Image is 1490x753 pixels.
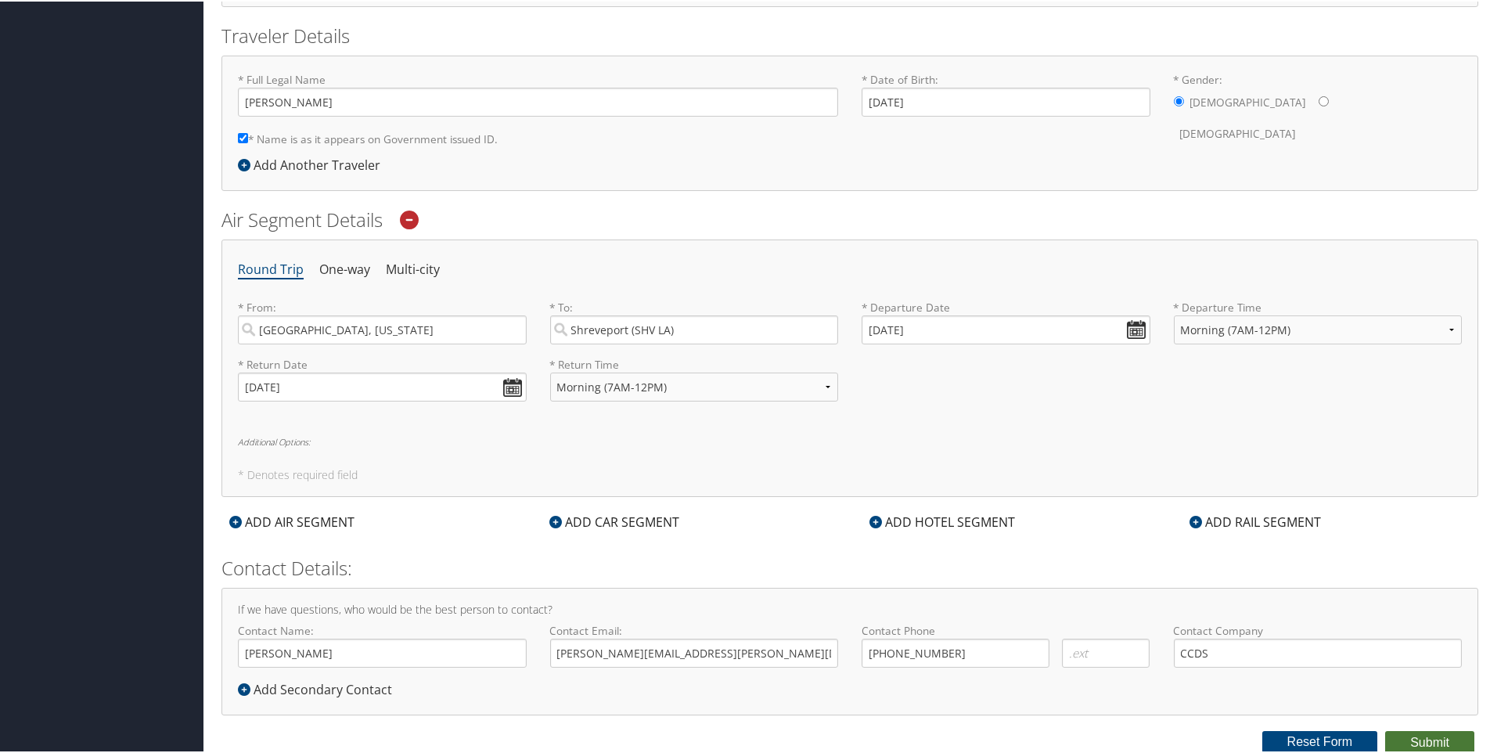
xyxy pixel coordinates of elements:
label: * Return Date [238,355,527,371]
input: City or Airport Code [238,314,527,343]
input: * Full Legal Name [238,86,838,115]
h5: * Denotes required field [238,468,1462,479]
label: Contact Company [1174,621,1463,666]
label: * To: [550,298,839,343]
label: [DEMOGRAPHIC_DATA] [1180,117,1296,147]
label: * Full Legal Name [238,70,838,115]
div: Add Secondary Contact [238,679,400,697]
label: Contact Phone [862,621,1150,637]
select: * Departure Time [1174,314,1463,343]
label: * Departure Time [1174,298,1463,355]
input: Contact Company [1174,637,1463,666]
label: * Name is as it appears on Government issued ID. [238,123,498,152]
label: * Return Time [550,355,839,371]
input: .ext [1062,637,1150,666]
h4: If we have questions, who would be the best person to contact? [238,603,1462,614]
label: [DEMOGRAPHIC_DATA] [1190,86,1306,116]
div: Add Another Traveler [238,154,388,173]
input: MM/DD/YYYY [862,314,1150,343]
h2: Contact Details: [221,553,1478,580]
button: Reset Form [1262,730,1378,751]
h2: Traveler Details [221,21,1478,48]
label: * Gender: [1174,70,1463,148]
label: Contact Name: [238,621,527,666]
input: MM/DD/YYYY [238,371,527,400]
input: * Name is as it appears on Government issued ID. [238,132,248,142]
div: ADD HOTEL SEGMENT [862,511,1023,530]
input: City or Airport Code [550,314,839,343]
input: Contact Name: [238,637,527,666]
label: * Date of Birth: [862,70,1150,115]
button: Submit [1385,730,1474,753]
input: * Date of Birth: [862,86,1150,115]
label: Contact Email: [550,621,839,666]
li: Round Trip [238,254,304,283]
h6: Additional Options: [238,436,1462,445]
li: Multi-city [386,254,440,283]
div: ADD CAR SEGMENT [542,511,687,530]
div: ADD RAIL SEGMENT [1182,511,1329,530]
label: * From: [238,298,527,343]
li: One-way [319,254,370,283]
div: ADD AIR SEGMENT [221,511,362,530]
h2: Air Segment Details [221,205,1478,232]
input: * Gender:[DEMOGRAPHIC_DATA][DEMOGRAPHIC_DATA] [1174,95,1184,105]
input: * Gender:[DEMOGRAPHIC_DATA][DEMOGRAPHIC_DATA] [1319,95,1329,105]
label: * Departure Date [862,298,1150,314]
input: Contact Email: [550,637,839,666]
